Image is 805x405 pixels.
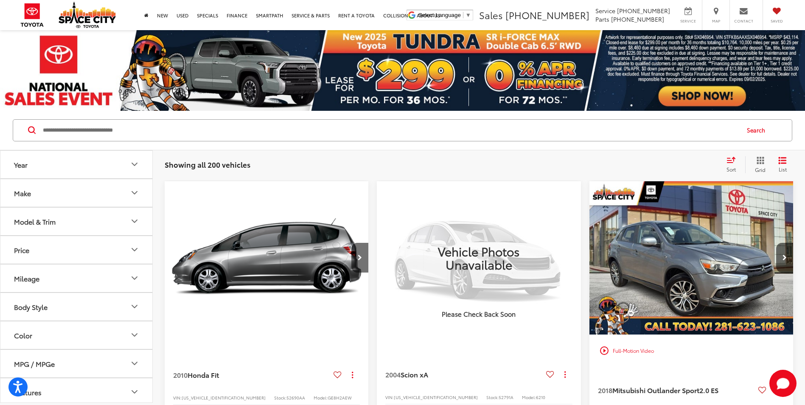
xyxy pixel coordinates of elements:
[595,15,609,23] span: Parts
[129,159,140,169] div: Year
[486,394,499,400] span: Stock:
[522,394,536,400] span: Model:
[173,370,188,380] span: 2010
[286,394,305,401] span: 52690AA
[401,369,428,379] span: Scion xA
[679,18,698,24] span: Service
[274,394,286,401] span: Stock:
[377,181,581,334] a: VIEW_DETAILS
[418,12,471,18] a: Select Language​
[772,156,793,173] button: List View
[466,12,471,18] span: ▼
[129,273,140,283] div: Mileage
[0,151,153,178] button: YearYear
[164,181,369,335] img: 2010 Honda Fit Base FWD
[173,394,182,401] span: VIN:
[558,367,572,382] button: Actions
[129,387,140,397] div: Features
[699,385,718,395] span: 2.0 ES
[707,18,725,24] span: Map
[385,394,394,400] span: VIN:
[0,264,153,292] button: MileageMileage
[564,371,566,378] span: dropdown dots
[611,15,664,23] span: [PHONE_NUMBER]
[14,388,42,396] div: Features
[173,370,330,380] a: 2010Honda Fit
[536,394,545,400] span: 6210
[589,181,794,335] img: 2018 Mitsubishi Outlander Sport 2.0 ES 4x2
[739,120,777,141] button: Search
[0,179,153,207] button: MakeMake
[767,18,786,24] span: Saved
[129,245,140,255] div: Price
[351,243,368,273] button: Next image
[14,331,32,339] div: Color
[589,181,794,335] a: 2018 Mitsubishi Outlander Sport 2.0 ES 4x22018 Mitsubishi Outlander Sport 2.0 ES 4x22018 Mitsubis...
[394,394,478,400] span: [US_VEHICLE_IDENTIFICATION_NUMBER]
[734,18,753,24] span: Contact
[352,371,353,378] span: dropdown dots
[377,181,581,334] img: Vehicle Photos Unavailable Please Check Back Soon
[14,274,39,282] div: Mileage
[769,370,797,397] svg: Start Chat
[589,181,794,335] div: 2018 Mitsubishi Outlander Sport 2.0 ES 0
[14,360,55,368] div: MPG / MPGe
[129,188,140,198] div: Make
[595,6,615,15] span: Service
[0,350,153,377] button: MPG / MPGeMPG / MPGe
[612,385,699,395] span: Mitsubishi Outlander Sport
[0,236,153,264] button: PricePrice
[314,394,328,401] span: Model:
[328,394,352,401] span: GE8H2AEW
[14,160,28,169] div: Year
[129,330,140,340] div: Color
[14,303,48,311] div: Body Style
[385,370,542,379] a: 2004Scion xA
[165,159,250,169] span: Showing all 200 vehicles
[0,208,153,235] button: Model & TrimModel & Trim
[722,156,745,173] button: Select sort value
[14,217,56,225] div: Model & Trim
[59,2,116,28] img: Space City Toyota
[755,166,766,173] span: Grid
[164,181,369,335] div: 2010 Honda Fit Base 0
[776,243,793,273] button: Next image
[598,385,612,395] span: 2018
[598,385,755,395] a: 2018Mitsubishi Outlander Sport2.0 ES
[418,12,461,18] span: Select Language
[769,370,797,397] button: Toggle Chat Window
[42,120,739,141] input: Search by Make, Model, or Keyword
[499,394,513,400] span: 52791A
[129,216,140,226] div: Model & Trim
[182,394,266,401] span: [US_VEHICLE_IDENTIFICATION_NUMBER]
[0,321,153,349] button: ColorColor
[129,358,140,368] div: MPG / MPGe
[164,181,369,335] a: 2010 Honda Fit Base FWD2010 Honda Fit Base FWD2010 Honda Fit Base FWD2010 Honda Fit Base FWD
[345,367,360,382] button: Actions
[0,293,153,321] button: Body StyleBody Style
[505,8,589,22] span: [PHONE_NUMBER]
[726,166,736,173] span: Sort
[129,301,140,312] div: Body Style
[188,370,219,380] span: Honda Fit
[479,8,503,22] span: Sales
[14,189,31,197] div: Make
[385,369,401,379] span: 2004
[14,246,29,254] div: Price
[617,6,670,15] span: [PHONE_NUMBER]
[778,166,787,173] span: List
[745,156,772,173] button: Grid View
